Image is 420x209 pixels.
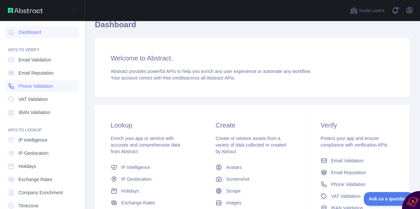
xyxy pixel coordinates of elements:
span: Protect your app and ensure compliance with verification APIs [321,136,387,148]
span: Holidays [121,188,139,194]
span: Enrich your app or service with accurate and comprehensive data from Abstract [111,136,180,154]
a: Screenshot [213,173,291,185]
h3: Welcome to Abstract. [111,54,394,63]
div: API'S TO VERIFY [5,39,79,53]
a: Holidays [108,185,186,197]
a: IP Intelligence [5,134,79,146]
span: Company Enrichment [18,189,63,196]
iframe: Toggle Customer Support [364,192,413,206]
span: Invite users [359,7,384,14]
span: IBAN Validation [18,109,50,116]
span: Email Reputation [331,169,366,176]
span: Email Reputation [18,70,54,76]
span: IP Intelligence [18,137,47,143]
a: Dashboard [5,26,79,38]
span: Abstract provides powerful APIs to help you enrich any user experience or automate any workflow. [111,69,311,74]
span: Timezone [18,202,39,209]
a: Avatars [213,161,291,173]
a: IP Geolocation [108,173,186,185]
img: Abstract API [8,8,43,13]
a: Email Reputation [318,167,396,178]
a: Exchange Rates [5,174,79,185]
span: VAT Validation [331,193,360,199]
a: Exchange Rates [108,197,186,209]
h3: Lookup [111,121,184,130]
a: Email Validation [318,155,396,167]
a: Holidays [5,160,79,172]
a: VAT Validation [318,190,396,202]
span: Exchange Rates [121,199,155,206]
span: IP Geolocation [121,176,152,182]
a: Phone Validation [5,80,79,92]
span: free credits [163,75,186,81]
span: Your account comes with across all Abstract APIs. [111,75,235,81]
span: Avatars [226,164,241,171]
div: API'S TO LOOKUP [5,120,79,133]
span: Holidays [18,163,36,170]
button: Invite users [349,5,386,16]
span: VAT Validation [18,96,48,103]
h3: Verify [321,121,394,130]
span: IP Intelligence [121,164,150,171]
span: Create or retrieve assets from a variety of data collected or created by Abtract [215,136,286,154]
a: VAT Validation [5,93,79,105]
a: IP Intelligence [108,161,186,173]
h1: Dashboard [95,19,409,35]
span: Phone Validation [331,181,366,188]
a: Images [213,197,291,209]
span: Images [226,199,241,206]
a: Phone Validation [318,178,396,190]
span: Screenshot [226,176,249,182]
a: Scrape [213,185,291,197]
span: Exchange Rates [18,176,52,183]
a: Email Reputation [5,67,79,79]
a: IBAN Validation [5,106,79,118]
span: Email Validation [18,57,51,63]
span: Phone Validation [18,83,53,89]
h3: Create [215,121,289,130]
a: IP Geolocation [5,147,79,159]
span: IP Geolocation [18,150,49,156]
a: Company Enrichment [5,187,79,198]
span: Email Validation [331,157,364,164]
a: Email Validation [5,54,79,66]
span: Scrape [226,188,240,194]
